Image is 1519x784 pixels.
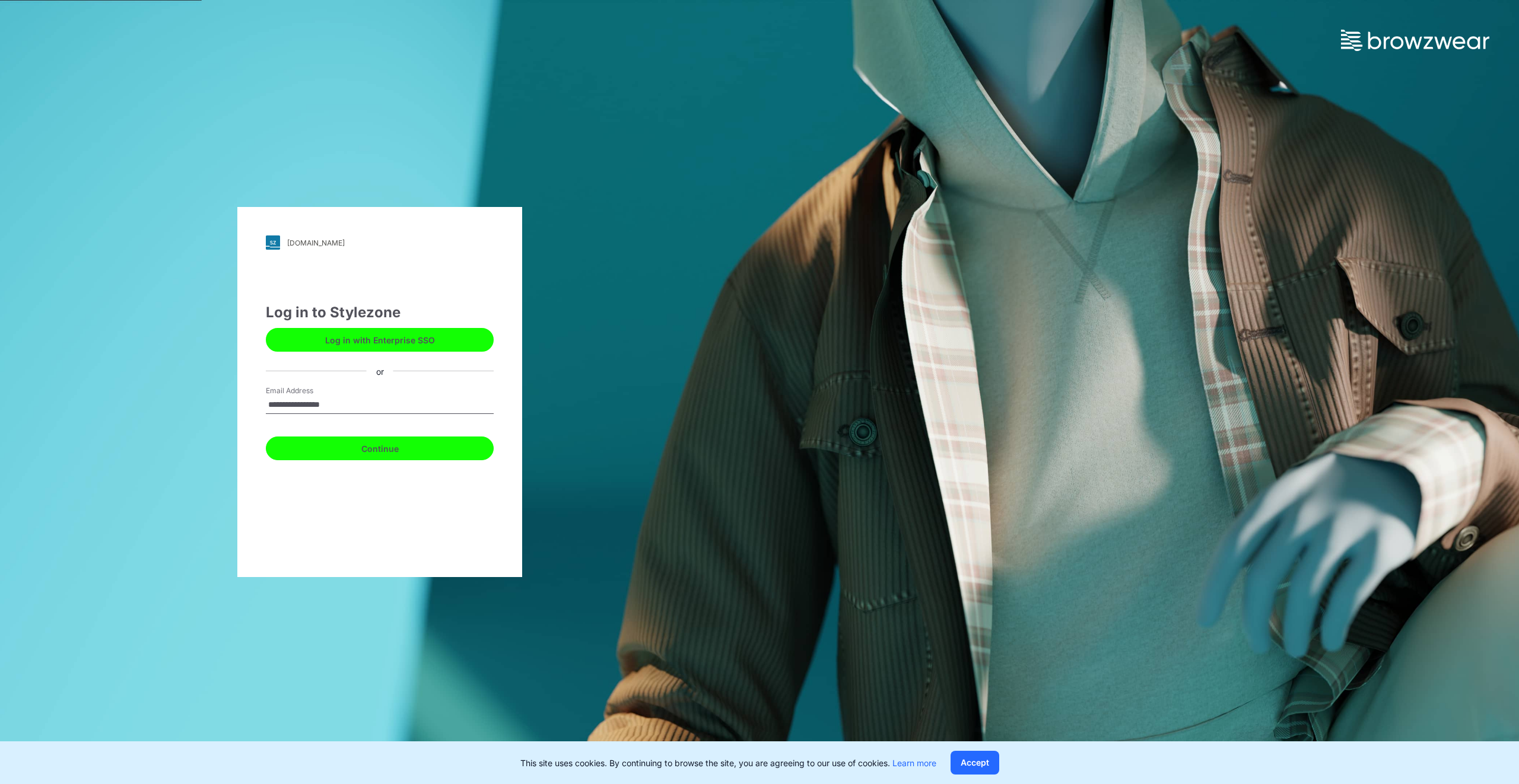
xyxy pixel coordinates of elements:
[951,751,999,775] button: Accept
[1341,30,1489,51] img: browzwear-logo.73288ffb.svg
[266,302,494,323] div: Log in to Stylezone
[287,238,345,247] div: [DOMAIN_NAME]
[520,757,936,769] p: This site uses cookies. By continuing to browse the site, you are agreeing to our use of cookies.
[266,436,494,460] button: Continue
[266,235,494,250] a: [DOMAIN_NAME]
[367,365,393,377] div: or
[266,235,280,250] img: svg+xml;base64,PHN2ZyB3aWR0aD0iMjgiIGhlaWdodD0iMjgiIHZpZXdCb3g9IjAgMCAyOCAyOCIgZmlsbD0ibm9uZSIgeG...
[266,328,494,352] button: Log in with Enterprise SSO
[266,385,349,396] label: Email Address
[892,758,936,768] a: Learn more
